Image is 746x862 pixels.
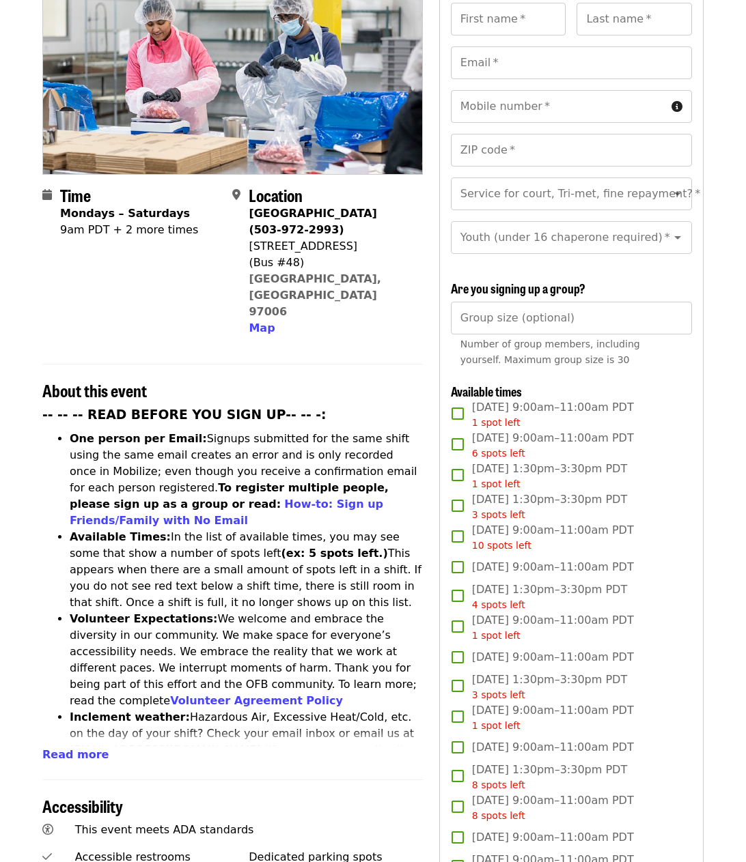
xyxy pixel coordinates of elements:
[42,378,147,402] span: About this event
[60,222,198,238] div: 9am PDT + 2 more times
[42,823,53,836] i: universal-access icon
[42,407,327,422] strong: -- -- -- READ BEFORE YOU SIGN UP-- -- -:
[472,461,627,491] span: [DATE] 1:30pm–3:30pm PDT
[472,509,525,520] span: 3 spots left
[472,779,525,790] span: 8 spots left
[42,794,123,818] span: Accessibility
[70,710,190,723] strong: Inclement weather:
[70,530,171,543] strong: Available Times:
[472,478,521,489] span: 1 spot left
[249,183,303,207] span: Location
[249,272,381,318] a: [GEOGRAPHIC_DATA], [GEOGRAPHIC_DATA] 97006
[42,748,109,761] span: Read more
[249,320,275,336] button: Map
[472,792,634,823] span: [DATE] 9:00am–11:00am PDT
[70,529,423,611] li: In the list of available times, you may see some that show a number of spots left This appears wh...
[472,739,634,756] span: [DATE] 9:00am–11:00am PDT
[472,430,634,461] span: [DATE] 9:00am–11:00am PDT
[451,382,522,400] span: Available times
[451,46,692,79] input: Email
[577,3,692,35] input: Last name
[60,207,190,220] strong: Mondays – Saturdays
[451,3,566,35] input: First name
[472,720,521,731] span: 1 spot left
[42,747,109,763] button: Read more
[249,321,275,334] span: Map
[70,432,207,445] strong: One person per Email:
[472,448,525,459] span: 6 spots left
[70,611,423,709] li: We welcome and embrace the diversity in our community. We make space for everyone’s accessibility...
[668,184,687,203] button: Open
[472,689,525,700] span: 3 spots left
[75,823,254,836] span: This event meets ADA standards
[249,207,376,236] strong: [GEOGRAPHIC_DATA] (503-972-2993)
[472,522,634,553] span: [DATE] 9:00am–11:00am PDT
[472,417,521,428] span: 1 spot left
[472,399,634,430] span: [DATE] 9:00am–11:00am PDT
[668,228,687,247] button: Open
[232,188,240,201] i: map-marker-alt icon
[472,581,627,612] span: [DATE] 1:30pm–3:30pm PDT
[472,810,525,821] span: 8 spots left
[451,134,692,167] input: ZIP code
[249,255,411,271] div: (Bus #48)
[472,559,634,575] span: [DATE] 9:00am–11:00am PDT
[70,612,218,625] strong: Volunteer Expectations:
[460,339,640,365] span: Number of group members, including yourself. Maximum group size is 30
[472,649,634,665] span: [DATE] 9:00am–11:00am PDT
[472,672,627,702] span: [DATE] 1:30pm–3:30pm PDT
[249,238,411,255] div: [STREET_ADDRESS]
[472,491,627,522] span: [DATE] 1:30pm–3:30pm PDT
[472,630,521,641] span: 1 spot left
[451,90,666,123] input: Mobile number
[672,100,682,113] i: circle-info icon
[472,599,525,610] span: 4 spots left
[70,481,389,511] strong: To register multiple people, please sign up as a group or read:
[472,540,531,551] span: 10 spots left
[70,498,383,527] a: How-to: Sign up Friends/Family with No Email
[472,829,634,846] span: [DATE] 9:00am–11:00am PDT
[70,431,423,529] li: Signups submitted for the same shift using the same email creates an error and is only recorded o...
[472,612,634,643] span: [DATE] 9:00am–11:00am PDT
[60,183,91,207] span: Time
[472,762,627,792] span: [DATE] 1:30pm–3:30pm PDT
[281,547,387,560] strong: (ex: 5 spots left.)
[70,709,423,791] li: Hazardous Air, Excessive Heat/Cold, etc. on the day of your shift? Check your email inbox or emai...
[170,694,343,707] a: Volunteer Agreement Policy
[42,188,52,201] i: calendar icon
[451,302,692,334] input: [object Object]
[472,702,634,733] span: [DATE] 9:00am–11:00am PDT
[451,279,585,297] span: Are you signing up a group?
